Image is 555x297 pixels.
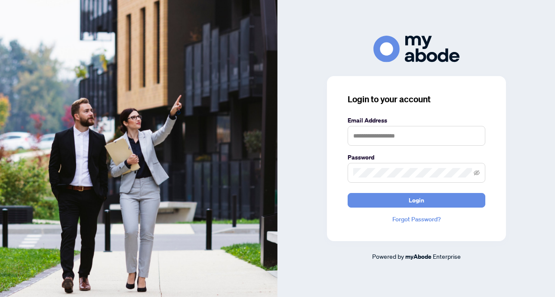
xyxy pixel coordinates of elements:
button: Login [348,193,485,208]
span: Login [409,193,424,207]
span: Powered by [372,252,404,260]
span: Enterprise [433,252,461,260]
a: myAbode [405,252,432,261]
label: Email Address [348,116,485,125]
h3: Login to your account [348,93,485,105]
img: ma-logo [373,36,459,62]
label: Password [348,153,485,162]
span: eye-invisible [474,170,480,176]
a: Forgot Password? [348,214,485,224]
